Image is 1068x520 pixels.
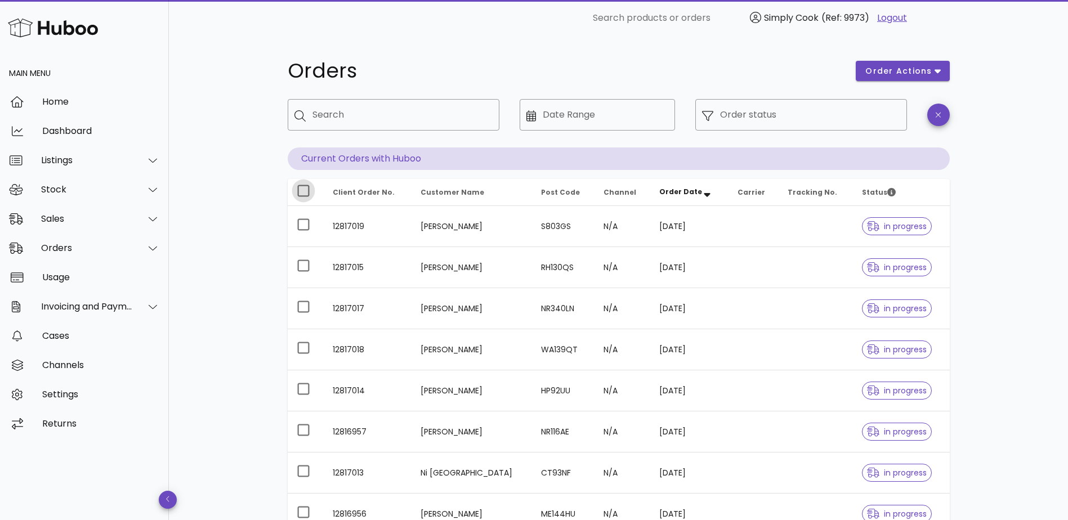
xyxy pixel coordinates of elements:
span: in progress [867,428,927,436]
th: Carrier [729,179,779,206]
td: N/A [595,247,650,288]
span: Order Date [659,187,702,196]
div: Settings [42,389,160,400]
div: Listings [41,155,133,165]
td: N/A [595,206,650,247]
td: [DATE] [650,247,729,288]
td: 12816957 [324,411,412,452]
td: [DATE] [650,452,729,494]
td: N/A [595,329,650,370]
td: 12817018 [324,329,412,370]
span: Channel [604,187,636,197]
h1: Orders [288,61,843,81]
td: [PERSON_NAME] [412,411,533,452]
a: Logout [877,11,907,25]
td: [PERSON_NAME] [412,288,533,329]
div: Stock [41,184,133,195]
span: (Ref: 9973) [821,11,869,24]
td: 12817013 [324,452,412,494]
span: in progress [867,263,927,271]
td: Ni [GEOGRAPHIC_DATA] [412,452,533,494]
div: Returns [42,418,160,429]
td: [DATE] [650,370,729,411]
td: [DATE] [650,411,729,452]
div: Channels [42,360,160,370]
span: Client Order No. [333,187,395,197]
span: Tracking No. [788,187,837,197]
td: [PERSON_NAME] [412,329,533,370]
td: RH130QS [532,247,595,288]
div: Cases [42,330,160,341]
button: order actions [856,61,949,81]
div: Home [42,96,160,107]
td: NR116AE [532,411,595,452]
td: 12817015 [324,247,412,288]
td: HP92UU [532,370,595,411]
span: in progress [867,346,927,353]
td: N/A [595,288,650,329]
span: Carrier [738,187,765,197]
th: Channel [595,179,650,206]
span: in progress [867,304,927,312]
span: Post Code [541,187,580,197]
div: Dashboard [42,125,160,136]
span: in progress [867,510,927,518]
td: NR340LN [532,288,595,329]
div: Invoicing and Payments [41,301,133,312]
td: [PERSON_NAME] [412,247,533,288]
span: order actions [865,65,932,77]
span: in progress [867,469,927,477]
th: Customer Name [412,179,533,206]
td: 12817017 [324,288,412,329]
td: [DATE] [650,206,729,247]
th: Post Code [532,179,595,206]
th: Status [853,179,950,206]
td: [PERSON_NAME] [412,206,533,247]
div: Usage [42,272,160,283]
td: N/A [595,370,650,411]
th: Tracking No. [779,179,853,206]
td: [PERSON_NAME] [412,370,533,411]
span: Simply Cook [764,11,819,24]
div: Orders [41,243,133,253]
td: S803GS [532,206,595,247]
img: Huboo Logo [8,16,98,40]
p: Current Orders with Huboo [288,147,950,170]
th: Client Order No. [324,179,412,206]
td: CT93NF [532,452,595,494]
div: Sales [41,213,133,224]
td: 12817019 [324,206,412,247]
td: [DATE] [650,288,729,329]
span: Status [862,187,896,197]
th: Order Date: Sorted descending. Activate to remove sorting. [650,179,729,206]
td: [DATE] [650,329,729,370]
td: N/A [595,452,650,494]
span: in progress [867,222,927,230]
td: WA139QT [532,329,595,370]
span: in progress [867,387,927,395]
td: N/A [595,411,650,452]
span: Customer Name [421,187,484,197]
td: 12817014 [324,370,412,411]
